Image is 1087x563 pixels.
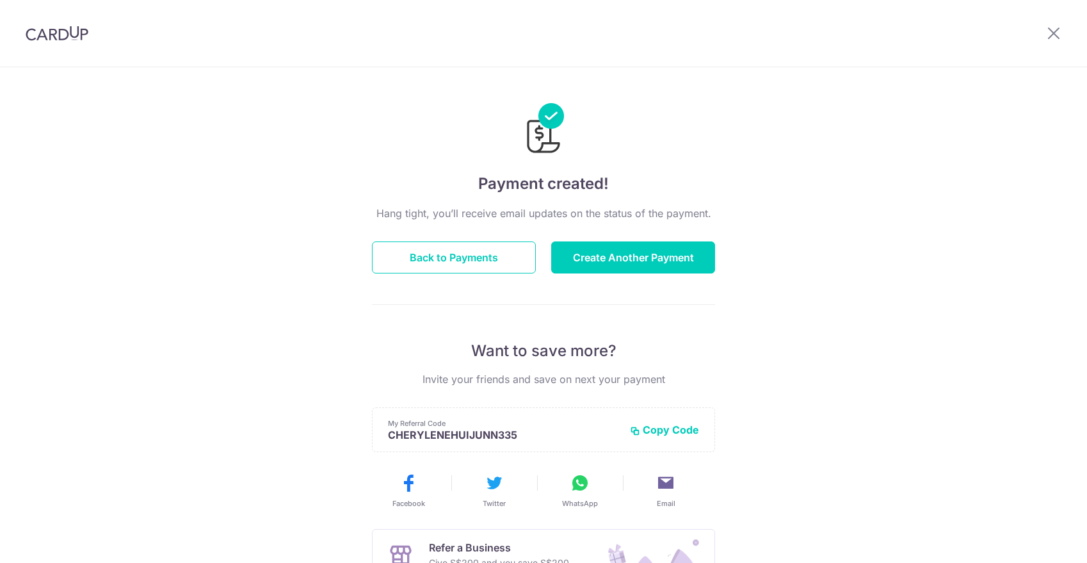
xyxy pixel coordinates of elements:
p: Hang tight, you’ll receive email updates on the status of the payment. [372,206,715,221]
button: Create Another Payment [551,241,715,273]
p: Invite your friends and save on next your payment [372,371,715,387]
button: Back to Payments [372,241,536,273]
p: My Referral Code [388,418,620,428]
iframe: Opens a widget where you can find more information [1004,525,1074,557]
span: Email [657,498,675,509]
p: Want to save more? [372,341,715,361]
button: Twitter [456,473,532,509]
button: WhatsApp [542,473,618,509]
img: Payments [523,103,564,157]
p: CHERYLENEHUIJUNN335 [388,428,620,441]
h4: Payment created! [372,172,715,195]
button: Copy Code [630,423,699,436]
button: Facebook [371,473,446,509]
button: Email [628,473,704,509]
p: Refer a Business [429,540,569,555]
img: CardUp [26,26,88,41]
span: WhatsApp [562,498,598,509]
span: Twitter [483,498,506,509]
span: Facebook [392,498,425,509]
